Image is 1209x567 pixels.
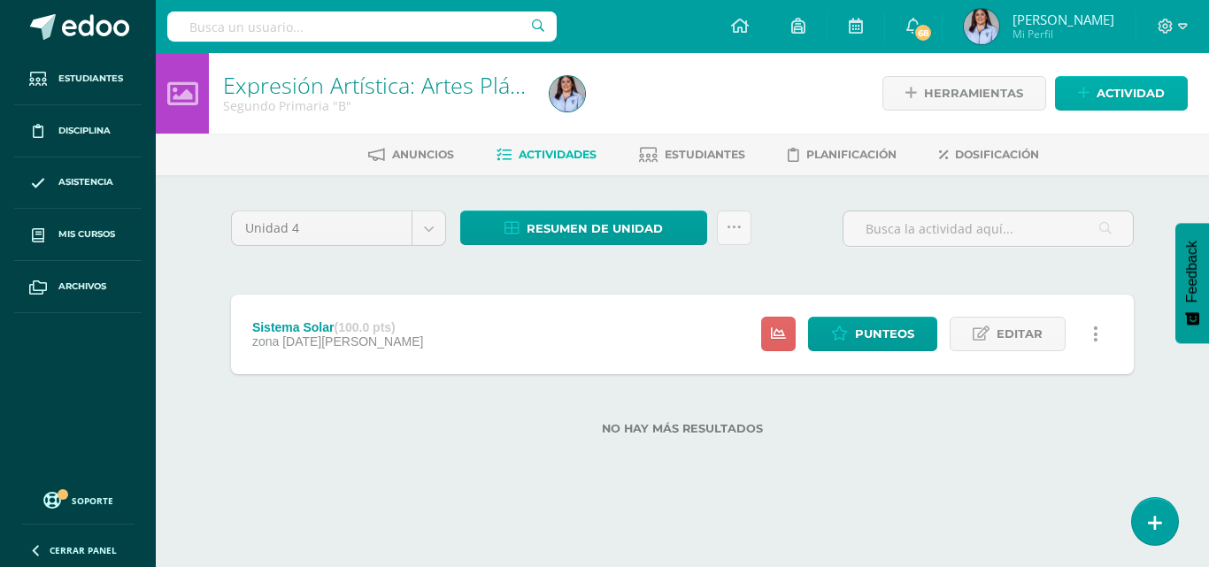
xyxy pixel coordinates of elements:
[1013,27,1114,42] span: Mi Perfil
[1097,77,1165,110] span: Actividad
[639,141,745,169] a: Estudiantes
[167,11,557,42] input: Busca un usuario...
[335,320,396,334] strong: (100.0 pts)
[14,261,142,313] a: Archivos
[21,487,135,511] a: Soporte
[997,318,1043,350] span: Editar
[282,334,423,349] span: [DATE][PERSON_NAME]
[245,211,398,245] span: Unidad 4
[50,544,117,556] span: Cerrar panel
[14,209,142,261] a: Mis cursos
[843,211,1133,246] input: Busca la actividad aquí...
[368,141,454,169] a: Anuncios
[497,141,597,169] a: Actividades
[14,105,142,157] a: Disciplina
[58,175,113,189] span: Asistencia
[223,73,528,97] h1: Expresión Artística: Artes Plásticas
[58,280,106,294] span: Archivos
[252,334,279,349] span: zona
[1055,76,1188,111] a: Actividad
[252,320,423,334] div: Sistema Solar
[232,211,445,245] a: Unidad 4
[392,148,454,161] span: Anuncios
[788,141,897,169] a: Planificación
[14,53,142,105] a: Estudiantes
[519,148,597,161] span: Actividades
[955,148,1039,161] span: Dosificación
[808,317,937,351] a: Punteos
[223,70,566,100] a: Expresión Artística: Artes Plásticas
[460,211,707,245] a: Resumen de unidad
[58,124,111,138] span: Disciplina
[14,157,142,210] a: Asistencia
[550,76,585,111] img: a92ef4a5005fd4875d2a761c36cf5402.png
[924,77,1023,110] span: Herramientas
[58,72,123,86] span: Estudiantes
[231,422,1134,435] label: No hay más resultados
[913,23,933,42] span: 68
[1175,223,1209,343] button: Feedback - Mostrar encuesta
[527,212,663,245] span: Resumen de unidad
[882,76,1046,111] a: Herramientas
[72,494,113,507] span: Soporte
[58,227,115,241] span: Mis cursos
[665,148,745,161] span: Estudiantes
[1013,11,1114,28] span: [PERSON_NAME]
[1184,241,1200,303] span: Feedback
[964,9,999,44] img: a92ef4a5005fd4875d2a761c36cf5402.png
[223,97,528,114] div: Segundo Primaria 'B'
[806,148,897,161] span: Planificación
[855,318,914,350] span: Punteos
[939,141,1039,169] a: Dosificación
